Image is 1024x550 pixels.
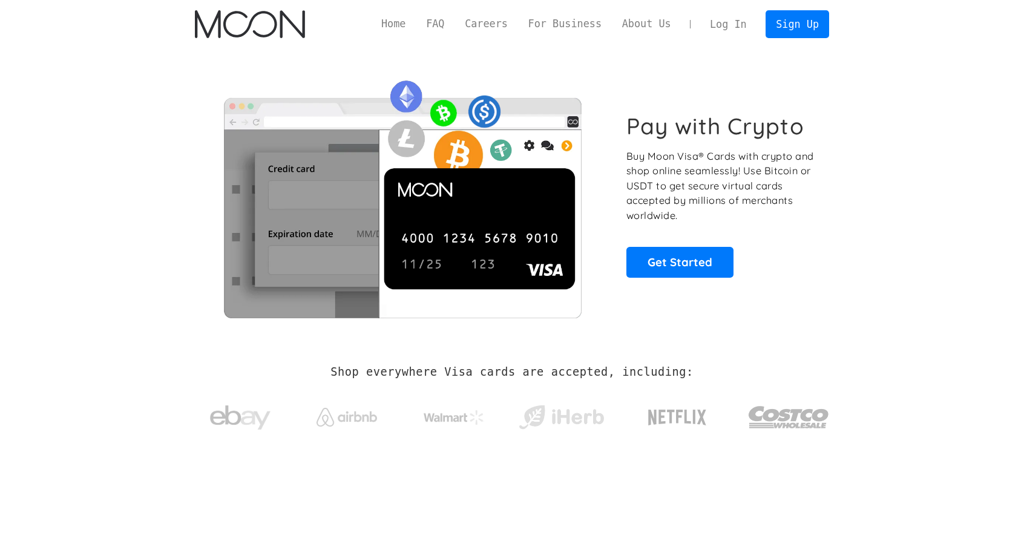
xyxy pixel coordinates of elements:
a: Sign Up [766,10,829,38]
a: ebay [195,387,285,443]
img: iHerb [516,402,606,433]
a: Netflix [623,390,732,439]
img: Airbnb [317,408,377,427]
a: About Us [612,16,681,31]
a: home [195,10,304,38]
a: Get Started [626,247,734,277]
img: ebay [210,399,271,437]
a: Careers [455,16,517,31]
a: Walmart [409,398,499,431]
a: FAQ [416,16,455,31]
a: Home [371,16,416,31]
img: Netflix [647,402,707,433]
h2: Shop everywhere Visa cards are accepted, including: [330,365,693,379]
img: Moon Logo [195,10,304,38]
img: Walmart [424,410,484,425]
img: Moon Cards let you spend your crypto anywhere Visa is accepted. [195,72,609,318]
a: Costco [748,382,829,446]
a: For Business [518,16,612,31]
a: iHerb [516,390,606,439]
img: Costco [748,394,829,440]
p: Buy Moon Visa® Cards with crypto and shop online seamlessly! Use Bitcoin or USDT to get secure vi... [626,149,816,223]
h1: Pay with Crypto [626,113,804,140]
a: Airbnb [302,396,392,433]
a: Log In [700,11,757,38]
